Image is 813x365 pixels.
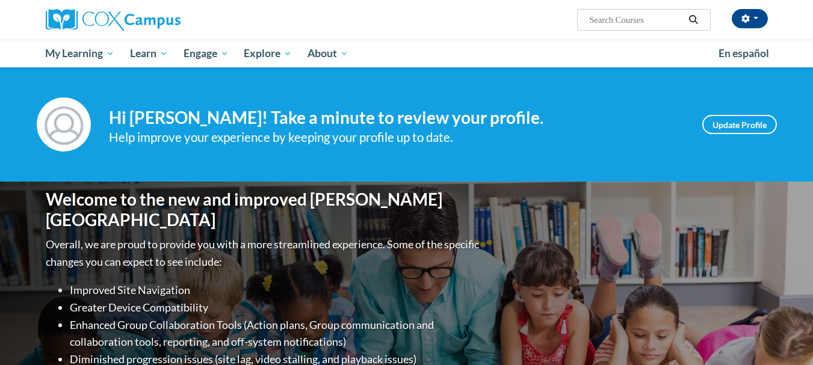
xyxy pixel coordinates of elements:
div: Help improve your experience by keeping your profile up to date. [109,127,684,147]
span: Explore [244,46,292,61]
li: Improved Site Navigation [70,281,482,299]
span: En español [719,47,769,60]
span: Engage [184,46,229,61]
img: Cox Campus [46,9,181,31]
span: About [308,46,348,61]
a: Engage [176,40,236,67]
a: En español [711,41,777,66]
li: Greater Device Compatibility [70,299,482,316]
button: Account Settings [732,9,768,28]
h4: Hi [PERSON_NAME]! Take a minute to review your profile. [109,108,684,128]
input: Search Courses [588,13,684,27]
a: Explore [236,40,300,67]
a: About [300,40,356,67]
span: Learn [130,46,168,61]
img: Profile Image [37,97,91,152]
a: Learn [122,40,176,67]
p: Overall, we are proud to provide you with a more streamlined experience. Some of the specific cha... [46,236,482,271]
a: Update Profile [702,115,777,134]
li: Enhanced Group Collaboration Tools (Action plans, Group communication and collaboration tools, re... [70,316,482,351]
div: Main menu [28,40,786,67]
a: My Learning [38,40,123,67]
a: Cox Campus [46,9,274,31]
span: My Learning [45,46,114,61]
button: Search [684,13,702,27]
h1: Welcome to the new and improved [PERSON_NAME][GEOGRAPHIC_DATA] [46,189,482,230]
